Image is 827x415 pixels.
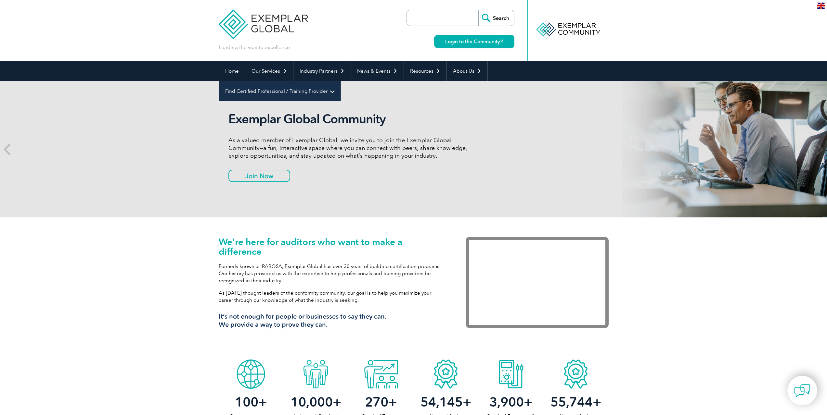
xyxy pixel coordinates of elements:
h2: + [413,397,478,407]
h2: + [543,397,608,407]
span: 55,744 [550,394,593,410]
a: Resources [404,61,446,81]
a: Login to the Community [434,35,514,48]
h2: + [348,397,413,407]
img: contact-chat.png [794,383,810,399]
span: 270 [365,394,388,410]
a: About Us [447,61,487,81]
h3: It’s not enough for people or businesses to say they can. We provide a way to prove they can. [219,312,446,329]
h2: + [478,397,543,407]
img: open_square.png [500,40,503,43]
span: 54,145 [420,394,463,410]
p: As a valued member of Exemplar Global, we invite you to join the Exemplar Global Community—a fun,... [228,136,472,160]
a: Home [219,61,245,81]
input: Search [478,10,514,26]
span: 3,900 [489,394,524,410]
span: 100 [235,394,258,410]
h2: + [283,397,348,407]
a: Join Now [228,170,290,182]
p: As [DATE] thought leaders of the conformity community, our goal is to help you maximize your care... [219,289,446,304]
a: Industry Partners [293,61,351,81]
p: Leading the way to excellence [219,44,290,51]
a: News & Events [351,61,404,81]
h1: We’re here for auditors who want to make a difference [219,237,446,256]
h2: Exemplar Global Community [228,112,472,127]
img: en [817,3,825,9]
p: Formerly known as RABQSA, Exemplar Global has over 30 years of building certification programs. O... [219,263,446,284]
span: 10,000 [291,394,333,410]
a: Find Certified Professional / Training Provider [219,81,341,101]
h2: + [219,397,284,407]
a: Our Services [245,61,293,81]
iframe: Exemplar Global: Working together to make a difference [466,237,609,328]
